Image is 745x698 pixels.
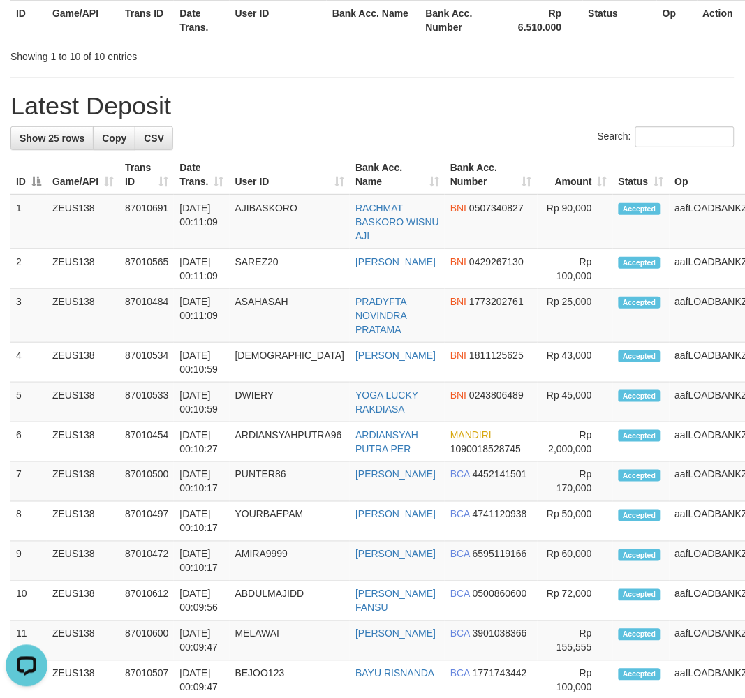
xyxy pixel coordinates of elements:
[469,350,524,361] span: Copy 1811125625 to clipboard
[450,429,492,440] span: MANDIRI
[450,443,521,454] span: Copy 1090018528745 to clipboard
[135,126,173,150] a: CSV
[174,383,229,422] td: [DATE] 00:10:59
[47,621,119,661] td: ZEUS138
[355,389,418,415] a: YOGA LUCKY RAKDIASA
[619,669,661,681] span: Accepted
[450,628,470,639] span: BCA
[538,343,613,383] td: Rp 43,000
[469,296,524,307] span: Copy 1773202761 to clipboard
[355,350,436,361] a: [PERSON_NAME]
[174,542,229,581] td: [DATE] 00:10:17
[47,581,119,621] td: ZEUS138
[450,350,466,361] span: BNI
[230,383,351,422] td: DWIERY
[355,509,436,520] a: [PERSON_NAME]
[619,629,661,641] span: Accepted
[619,390,661,402] span: Accepted
[538,249,613,289] td: Rp 100,000
[10,126,94,150] a: Show 25 rows
[355,202,439,242] a: RACHMAT BASKORO WISNU AJI
[469,256,524,267] span: Copy 0429267130 to clipboard
[174,195,229,249] td: [DATE] 00:11:09
[538,581,613,621] td: Rp 72,000
[473,668,527,679] span: Copy 1771743442 to clipboard
[538,462,613,502] td: Rp 170,000
[445,155,538,195] th: Bank Acc. Number: activate to sort column ascending
[473,549,527,560] span: Copy 6595119166 to clipboard
[119,621,174,661] td: 87010600
[538,502,613,542] td: Rp 50,000
[355,628,436,639] a: [PERSON_NAME]
[355,296,406,335] a: PRADYFTA NOVINDRA PRATAMA
[174,621,229,661] td: [DATE] 00:09:47
[119,195,174,249] td: 87010691
[538,155,613,195] th: Amount: activate to sort column ascending
[47,383,119,422] td: ZEUS138
[355,256,436,267] a: [PERSON_NAME]
[119,502,174,542] td: 87010497
[10,249,47,289] td: 2
[230,195,351,249] td: AJIBASKORO
[174,343,229,383] td: [DATE] 00:10:59
[174,422,229,462] td: [DATE] 00:10:27
[47,195,119,249] td: ZEUS138
[230,621,351,661] td: MELAWAI
[10,155,47,195] th: ID: activate to sort column descending
[598,126,735,147] label: Search:
[119,155,174,195] th: Trans ID: activate to sort column ascending
[174,155,229,195] th: Date Trans.: activate to sort column ascending
[355,549,436,560] a: [PERSON_NAME]
[355,588,436,614] a: [PERSON_NAME] FANSU
[619,203,661,215] span: Accepted
[230,542,351,581] td: AMIRA9999
[355,668,434,679] a: BAYU RISNANDA
[10,462,47,502] td: 7
[119,581,174,621] td: 87010612
[450,389,466,401] span: BNI
[619,257,661,269] span: Accepted
[47,542,119,581] td: ZEUS138
[10,581,47,621] td: 10
[473,588,527,600] span: Copy 0500860600 to clipboard
[119,289,174,343] td: 87010484
[538,542,613,581] td: Rp 60,000
[450,549,470,560] span: BCA
[119,383,174,422] td: 87010533
[619,549,661,561] span: Accepted
[119,249,174,289] td: 87010565
[473,469,527,480] span: Copy 4452141501 to clipboard
[613,155,670,195] th: Status: activate to sort column ascending
[20,133,84,144] span: Show 25 rows
[144,133,164,144] span: CSV
[47,462,119,502] td: ZEUS138
[47,502,119,542] td: ZEUS138
[619,430,661,442] span: Accepted
[230,289,351,343] td: ASAHASAH
[174,249,229,289] td: [DATE] 00:11:09
[619,297,661,309] span: Accepted
[47,289,119,343] td: ZEUS138
[230,343,351,383] td: [DEMOGRAPHIC_DATA]
[174,462,229,502] td: [DATE] 00:10:17
[355,429,418,454] a: ARDIANSYAH PUTRA PER
[93,126,135,150] a: Copy
[355,469,436,480] a: [PERSON_NAME]
[473,509,527,520] span: Copy 4741120938 to clipboard
[450,668,470,679] span: BCA
[538,621,613,661] td: Rp 155,555
[230,502,351,542] td: YOURBAEPAM
[230,155,351,195] th: User ID: activate to sort column ascending
[450,469,470,480] span: BCA
[450,256,466,267] span: BNI
[469,389,524,401] span: Copy 0243806489 to clipboard
[47,155,119,195] th: Game/API: activate to sort column ascending
[10,621,47,661] td: 11
[10,92,735,120] h1: Latest Deposit
[350,155,445,195] th: Bank Acc. Name: activate to sort column ascending
[119,422,174,462] td: 87010454
[619,510,661,521] span: Accepted
[230,581,351,621] td: ABDULMAJIDD
[10,44,300,64] div: Showing 1 to 10 of 10 entries
[230,249,351,289] td: SAREZ20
